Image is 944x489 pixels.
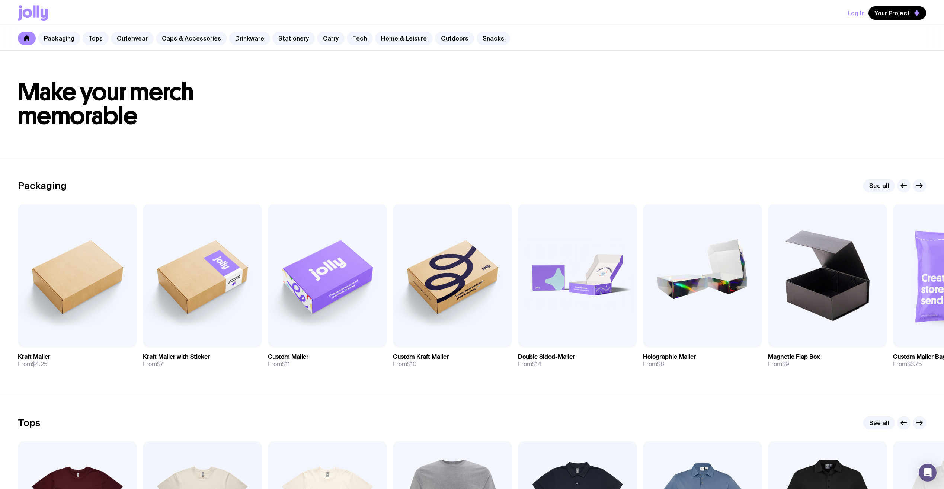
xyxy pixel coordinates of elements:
[83,32,109,45] a: Tops
[393,361,417,368] span: From
[143,347,262,374] a: Kraft Mailer with StickerFrom$7
[143,353,210,361] h3: Kraft Mailer with Sticker
[518,347,637,374] a: Double Sided-MailerFrom$14
[268,361,290,368] span: From
[375,32,433,45] a: Home & Leisure
[268,353,308,361] h3: Custom Mailer
[868,6,926,20] button: Your Project
[18,417,41,428] h2: Tops
[18,353,50,361] h3: Kraft Mailer
[268,347,387,374] a: Custom MailerFrom$11
[907,360,922,368] span: $3.75
[317,32,345,45] a: Carry
[782,360,789,368] span: $9
[643,353,696,361] h3: Holographic Mailer
[156,32,227,45] a: Caps & Accessories
[157,360,163,368] span: $7
[38,32,80,45] a: Packaging
[347,32,373,45] a: Tech
[768,353,820,361] h3: Magnetic Flap Box
[435,32,474,45] a: Outdoors
[282,360,290,368] span: $11
[272,32,315,45] a: Stationery
[477,32,510,45] a: Snacks
[18,347,137,374] a: Kraft MailerFrom$4.25
[32,360,48,368] span: $4.25
[768,361,789,368] span: From
[643,347,762,374] a: Holographic MailerFrom$8
[111,32,154,45] a: Outerwear
[874,9,910,17] span: Your Project
[863,179,895,192] a: See all
[143,361,163,368] span: From
[18,361,48,368] span: From
[919,464,937,482] div: Open Intercom Messenger
[643,361,664,368] span: From
[18,77,194,131] span: Make your merch memorable
[393,353,449,361] h3: Custom Kraft Mailer
[18,180,67,191] h2: Packaging
[848,6,865,20] button: Log In
[407,360,417,368] span: $10
[532,360,541,368] span: $14
[768,347,887,374] a: Magnetic Flap BoxFrom$9
[518,361,541,368] span: From
[518,353,575,361] h3: Double Sided-Mailer
[863,416,895,429] a: See all
[229,32,270,45] a: Drinkware
[657,360,664,368] span: $8
[893,361,922,368] span: From
[393,347,512,374] a: Custom Kraft MailerFrom$10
